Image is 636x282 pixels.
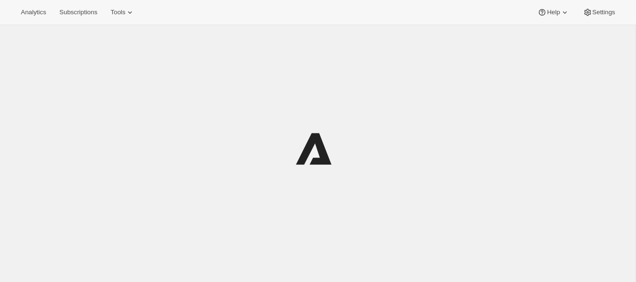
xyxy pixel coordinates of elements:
[54,6,103,19] button: Subscriptions
[21,9,46,16] span: Analytics
[577,6,621,19] button: Settings
[105,6,140,19] button: Tools
[532,6,575,19] button: Help
[592,9,615,16] span: Settings
[59,9,97,16] span: Subscriptions
[111,9,125,16] span: Tools
[15,6,52,19] button: Analytics
[547,9,560,16] span: Help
